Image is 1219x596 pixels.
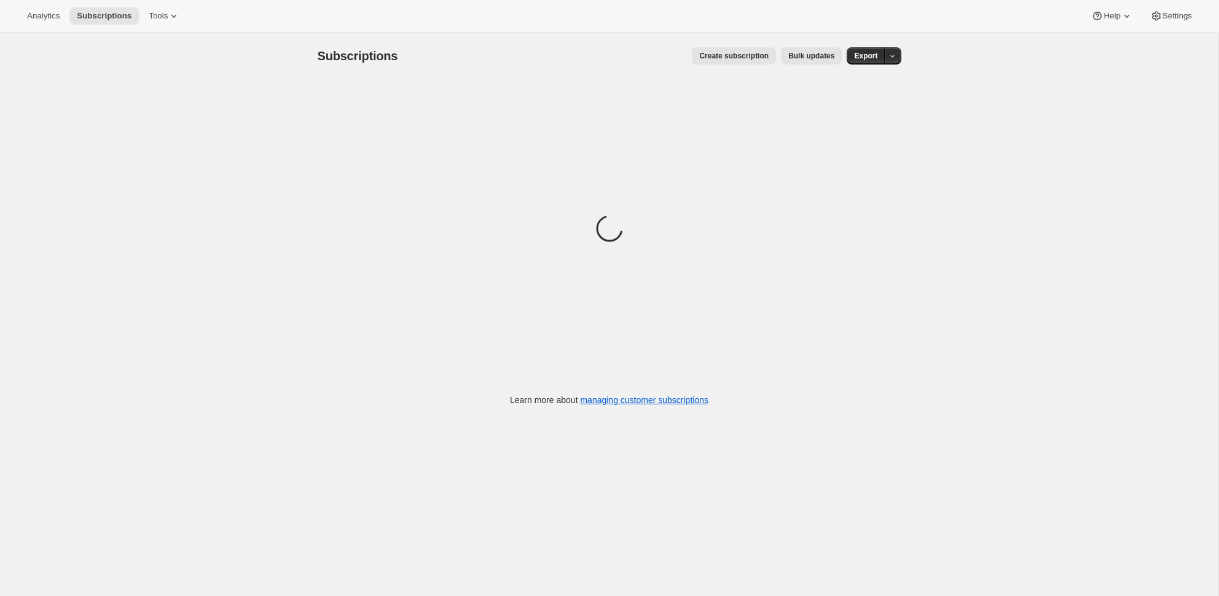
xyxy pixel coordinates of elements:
span: Export [854,51,877,61]
span: Bulk updates [788,51,834,61]
button: Bulk updates [781,47,842,65]
span: Settings [1162,11,1192,21]
button: Tools [141,7,187,25]
span: Help [1103,11,1120,21]
button: Subscriptions [69,7,139,25]
span: Analytics [27,11,60,21]
span: Create subscription [699,51,769,61]
button: Help [1084,7,1140,25]
p: Learn more about [510,394,708,406]
button: Analytics [20,7,67,25]
span: Tools [149,11,168,21]
span: Subscriptions [318,49,398,63]
button: Create subscription [692,47,776,65]
span: Subscriptions [77,11,131,21]
button: Export [847,47,885,65]
button: Settings [1143,7,1199,25]
a: managing customer subscriptions [580,395,708,405]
